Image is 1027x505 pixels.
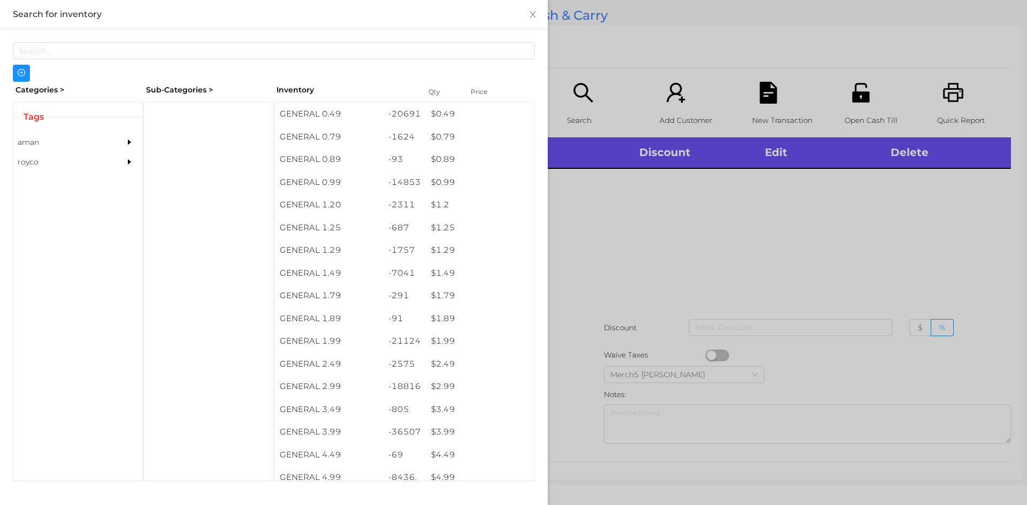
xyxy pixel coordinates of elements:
[274,353,383,376] div: GENERAL 2.49
[274,466,383,489] div: GENERAL 4.99
[274,421,383,444] div: GENERAL 3.99
[274,126,383,149] div: GENERAL 0.79
[277,84,415,96] div: Inventory
[383,148,426,171] div: -93
[274,171,383,194] div: GENERAL 0.99
[13,65,30,82] button: icon: plus-circle
[383,216,426,239] div: -687
[13,133,111,152] div: aman
[274,398,383,421] div: GENERAL 3.49
[383,398,426,421] div: -805
[426,307,534,330] div: $ 1.89
[383,284,426,307] div: -291
[274,307,383,330] div: GENERAL 1.89
[383,307,426,330] div: -91
[426,421,534,444] div: $ 3.99
[274,444,383,467] div: GENERAL 4.49
[383,239,426,262] div: -1757
[426,375,534,398] div: $ 2.99
[383,330,426,353] div: -21124
[383,421,426,444] div: -36507
[143,82,274,98] div: Sub-Categories >
[126,138,133,146] i: icon: caret-right
[426,103,534,126] div: $ 0.49
[383,126,426,149] div: -1624
[383,375,426,398] div: -18816
[13,42,535,59] input: Search...
[13,82,143,98] div: Categories >
[383,466,426,501] div: -8436.5
[426,239,534,262] div: $ 1.29
[274,148,383,171] div: GENERAL 0.89
[426,330,534,353] div: $ 1.99
[426,148,534,171] div: $ 0.89
[274,239,383,262] div: GENERAL 1.29
[426,398,534,421] div: $ 3.49
[13,152,111,172] div: royco
[383,353,426,376] div: -2575
[426,171,534,194] div: $ 0.99
[274,375,383,398] div: GENERAL 2.99
[426,262,534,285] div: $ 1.49
[274,284,383,307] div: GENERAL 1.79
[18,111,49,123] span: Tags
[426,193,534,216] div: $ 1.2
[426,84,458,99] div: Qty
[126,158,133,166] i: icon: caret-right
[274,330,383,353] div: GENERAL 1.99
[383,103,426,126] div: -20691
[426,444,534,467] div: $ 4.49
[468,84,511,99] div: Price
[426,284,534,307] div: $ 1.79
[383,262,426,285] div: -7041
[426,126,534,149] div: $ 0.79
[274,216,383,239] div: GENERAL 1.25
[426,466,534,489] div: $ 4.99
[274,193,383,216] div: GENERAL 1.20
[383,444,426,467] div: -69
[274,262,383,285] div: GENERAL 1.49
[426,216,534,239] div: $ 1.25
[274,103,383,126] div: GENERAL 0.49
[383,193,426,216] div: -2311
[528,10,537,19] i: icon: close
[13,9,535,20] div: Search for inventory
[383,171,426,194] div: -14853
[426,353,534,376] div: $ 2.49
